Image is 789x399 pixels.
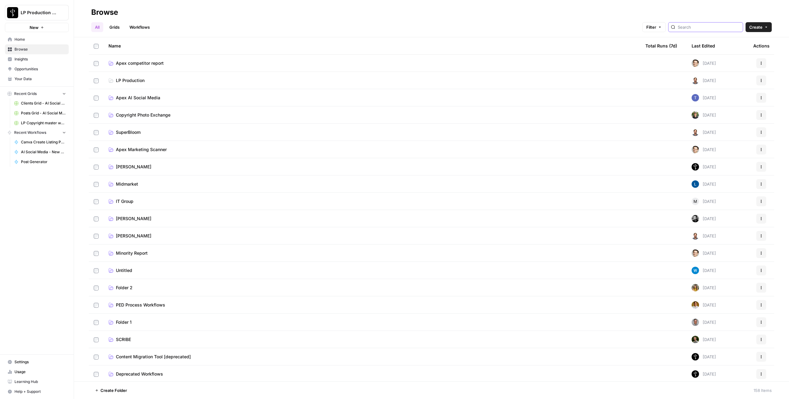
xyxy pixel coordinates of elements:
span: Learning Hub [14,379,66,385]
span: Folder 1 [116,319,132,325]
div: [DATE] [692,180,716,188]
div: [DATE] [692,336,716,343]
div: Actions [753,37,770,54]
span: Opportunities [14,66,66,72]
div: [DATE] [692,232,716,240]
span: Apex Marketing Scanner [116,146,167,153]
span: Copyright Photo Exchange [116,112,170,118]
img: s490wiz4j6jcuzx6yvvs5e0w4nek [692,370,699,378]
span: SuperBloom [116,129,141,135]
a: Posts Grid - AI Social Media [11,108,69,118]
button: Recent Grids [5,89,69,98]
a: Folder 1 [108,319,636,325]
div: [DATE] [692,215,716,222]
div: [DATE] [692,198,716,205]
a: SuperBloom [108,129,636,135]
img: fdbthlkohqvq3b2ybzi3drh0kqcb [692,77,699,84]
a: Content Migration Tool [deprecated] [108,354,636,360]
a: Folder 2 [108,285,636,291]
a: Midmarket [108,181,636,187]
a: Clients Grid - AI Social Media [11,98,69,108]
span: Folder 2 [116,285,133,291]
span: Deprecated Workflows [116,371,163,377]
img: j7temtklz6amjwtjn5shyeuwpeb0 [692,249,699,257]
a: Minority Report [108,250,636,256]
span: LP Copyright master workflow Grid [21,120,66,126]
div: [DATE] [692,301,716,309]
span: Home [14,37,66,42]
button: New [5,23,69,32]
span: Settings [14,359,66,365]
img: s490wiz4j6jcuzx6yvvs5e0w4nek [692,353,699,360]
span: Help + Support [14,389,66,394]
a: Untitled [108,267,636,274]
div: Browse [91,7,118,17]
button: Recent Workflows [5,128,69,137]
a: Deprecated Workflows [108,371,636,377]
div: [DATE] [692,370,716,378]
span: Browse [14,47,66,52]
span: [PERSON_NAME] [116,164,151,170]
span: Create [749,24,762,30]
div: [DATE] [692,319,716,326]
a: Home [5,35,69,44]
div: [DATE] [692,163,716,171]
a: Insights [5,54,69,64]
div: [DATE] [692,267,716,274]
span: Midmarket [116,181,138,187]
img: w50xlh1naze4627dnbfjqd4btcln [692,215,699,222]
img: 359mkx7adlza0nq0lmj921idrx00 [692,301,699,309]
button: Workspace: LP Production Workloads [5,5,69,20]
button: Create Folder [91,385,131,395]
a: All [91,22,103,32]
div: 158 Items [754,387,772,393]
a: [PERSON_NAME] [108,164,636,170]
button: Help + Support [5,387,69,397]
img: jujf9ugd1y9aii76pf9yarlb26xy [692,284,699,291]
img: wy7w4sbdaj7qdyha500izznct9l3 [692,163,699,171]
img: j7temtklz6amjwtjn5shyeuwpeb0 [692,60,699,67]
div: Total Runs (7d) [645,37,677,54]
a: Copyright Photo Exchange [108,112,636,118]
a: Workflows [126,22,153,32]
span: Usage [14,369,66,375]
span: [PERSON_NAME] [116,216,151,222]
a: PED Process Workflows [108,302,636,308]
a: Post Generator [11,157,69,167]
a: Learning Hub [5,377,69,387]
span: Insights [14,56,66,62]
a: Grids [106,22,123,32]
input: Search [678,24,740,30]
img: e6dqg6lbdbpjqp1a7mpgiwrn07v8 [692,267,699,274]
div: [DATE] [692,129,716,136]
button: Create [746,22,772,32]
span: Canva Create Listing Posts (human review to pick properties) [21,139,66,145]
img: 687sl25u46ey1xiwvt4n1x224os9 [692,319,699,326]
span: Apex competitor report [116,60,164,66]
a: LP Copyright master workflow Grid [11,118,69,128]
span: Untitled [116,267,132,274]
a: Opportunities [5,64,69,74]
span: [PERSON_NAME] [116,233,151,239]
a: [PERSON_NAME] [108,216,636,222]
span: M [693,198,697,204]
span: Apex AI Social Media [116,95,160,101]
span: Recent Grids [14,91,37,97]
span: Clients Grid - AI Social Media [21,101,66,106]
a: Browse [5,44,69,54]
a: Settings [5,357,69,367]
img: j7temtklz6amjwtjn5shyeuwpeb0 [692,146,699,153]
span: Filter [646,24,656,30]
span: Minority Report [116,250,148,256]
a: Canva Create Listing Posts (human review to pick properties) [11,137,69,147]
a: SCRIBE [108,336,636,343]
a: Usage [5,367,69,377]
div: Last Edited [692,37,715,54]
div: [DATE] [692,284,716,291]
span: Create Folder [100,387,127,393]
a: LP Production [108,77,636,84]
a: Apex competitor report [108,60,636,66]
span: Posts Grid - AI Social Media [21,110,66,116]
a: IT Group [108,198,636,204]
span: IT Group [116,198,133,204]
